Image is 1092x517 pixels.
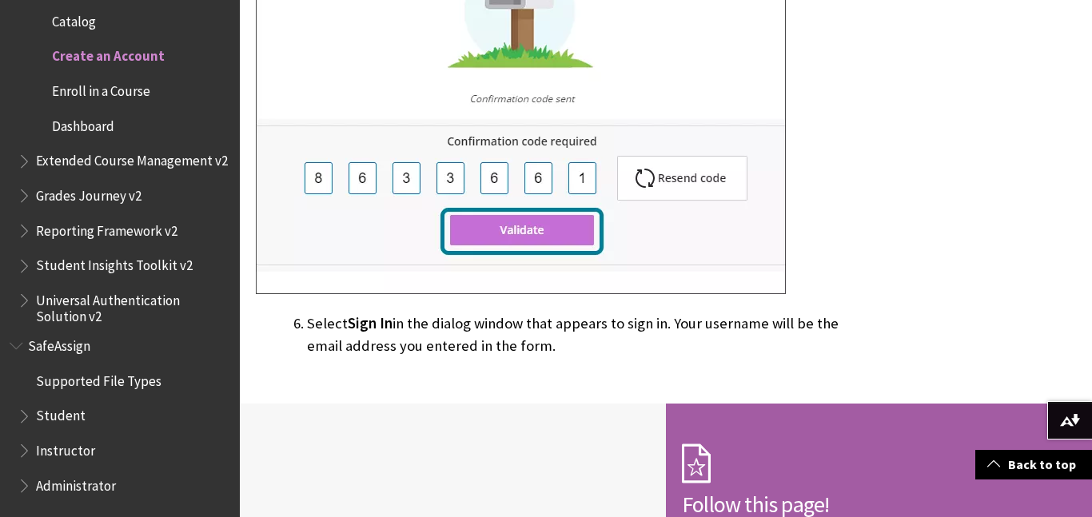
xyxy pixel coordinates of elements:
span: Student Insights Toolkit v2 [36,253,193,274]
nav: Book outline for Blackboard SafeAssign [10,332,230,499]
span: Grades Journey v2 [36,182,141,204]
span: Student [36,403,86,424]
span: Enroll in a Course [52,78,150,99]
a: Back to top [975,450,1092,479]
span: Extended Course Management v2 [36,148,228,169]
span: Universal Authentication Solution v2 [36,287,229,324]
span: Instructor [36,437,95,459]
li: Select in the dialog window that appears to sign in. Your username will be the email address you ... [307,312,839,357]
span: Supported File Types [36,368,161,389]
span: Dashboard [52,113,114,134]
span: Catalog [52,8,96,30]
span: Reporting Framework v2 [36,217,177,239]
span: Create an Account [52,43,165,65]
span: SafeAssign [28,332,90,354]
img: Subscription Icon [682,443,711,483]
span: Sign In [348,314,393,332]
span: Administrator [36,472,116,494]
